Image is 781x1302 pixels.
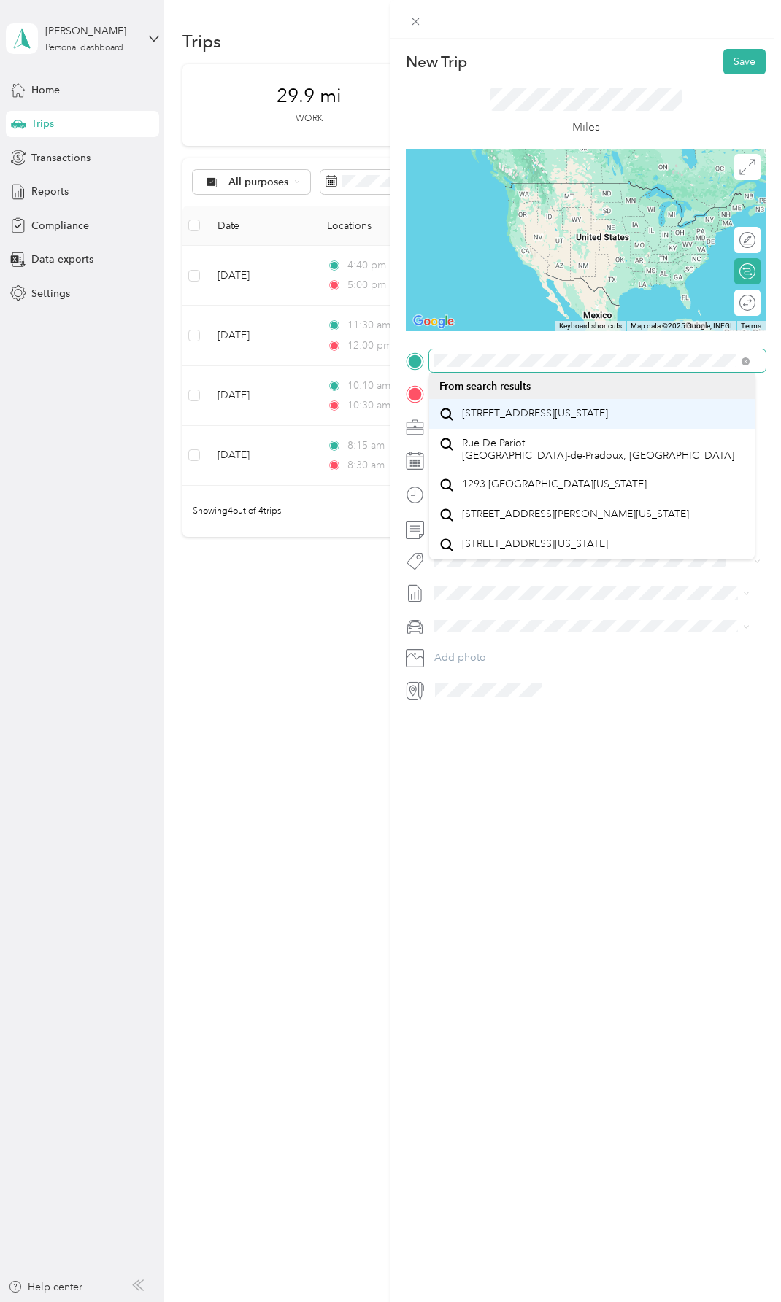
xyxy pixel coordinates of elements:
[462,538,608,551] span: [STREET_ADDRESS][US_STATE]
[409,312,458,331] img: Google
[559,321,622,331] button: Keyboard shortcuts
[406,52,467,72] p: New Trip
[462,508,689,521] span: [STREET_ADDRESS][PERSON_NAME][US_STATE]
[462,437,734,462] span: Rue De Pariot [GEOGRAPHIC_DATA]-de-Pradoux, [GEOGRAPHIC_DATA]
[429,648,766,668] button: Add photo
[462,407,608,420] span: [STREET_ADDRESS][US_STATE]
[462,478,647,491] span: 1293 [GEOGRAPHIC_DATA][US_STATE]
[631,322,732,330] span: Map data ©2025 Google, INEGI
[572,118,600,136] p: Miles
[699,1220,781,1302] iframe: Everlance-gr Chat Button Frame
[723,49,766,74] button: Save
[439,380,531,392] span: From search results
[409,312,458,331] a: Open this area in Google Maps (opens a new window)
